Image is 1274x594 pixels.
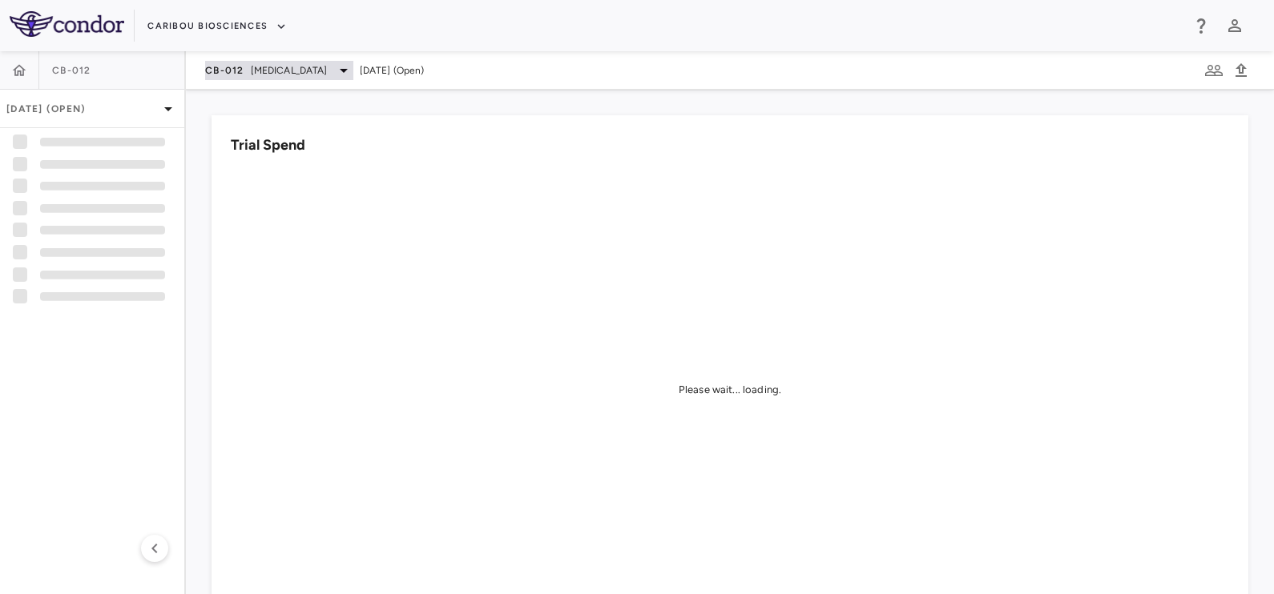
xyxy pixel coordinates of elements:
[205,64,244,77] span: CB-012
[231,134,305,156] h6: Trial Spend
[360,63,425,78] span: [DATE] (Open)
[679,383,781,397] div: Please wait... loading.
[52,64,91,77] span: CB-012
[147,14,287,39] button: Caribou Biosciences
[251,63,328,78] span: [MEDICAL_DATA]
[10,11,124,37] img: logo-full-SnFGN8VE.png
[6,102,159,116] p: [DATE] (Open)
